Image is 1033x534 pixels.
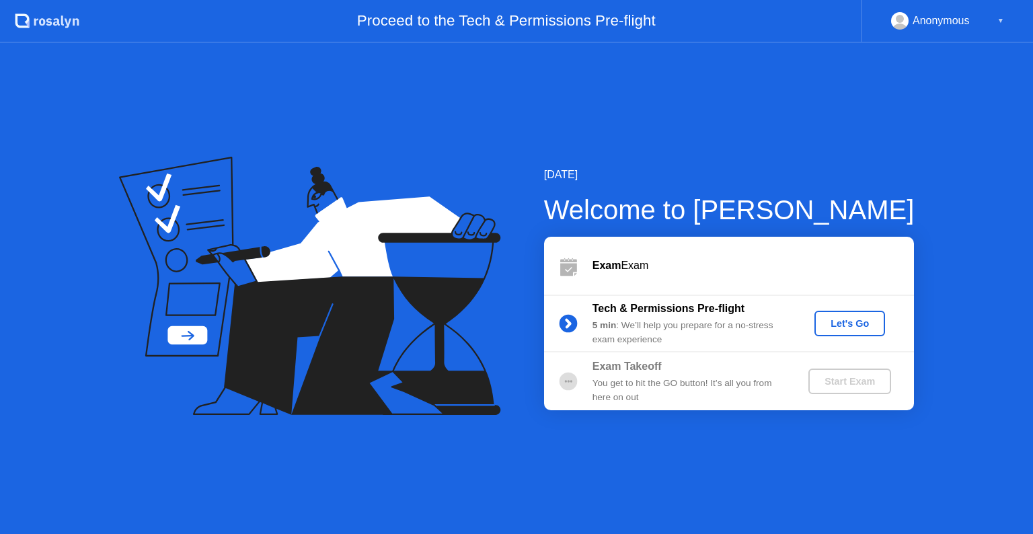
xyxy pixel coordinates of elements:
[997,12,1004,30] div: ▼
[814,376,886,387] div: Start Exam
[544,190,915,230] div: Welcome to [PERSON_NAME]
[592,360,662,372] b: Exam Takeoff
[592,260,621,271] b: Exam
[913,12,970,30] div: Anonymous
[592,320,617,330] b: 5 min
[544,167,915,183] div: [DATE]
[592,258,914,274] div: Exam
[592,303,744,314] b: Tech & Permissions Pre-flight
[820,318,880,329] div: Let's Go
[808,369,891,394] button: Start Exam
[592,377,786,404] div: You get to hit the GO button! It’s all you from here on out
[592,319,786,346] div: : We’ll help you prepare for a no-stress exam experience
[814,311,885,336] button: Let's Go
